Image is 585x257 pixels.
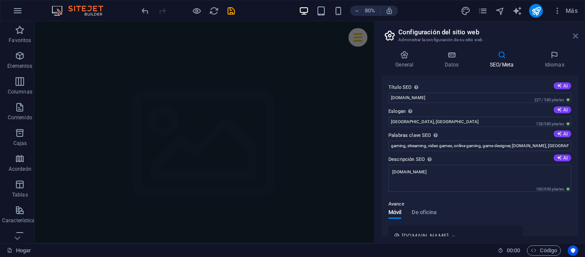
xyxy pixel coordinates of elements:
img: Logotipo del editor [49,6,114,16]
button: navegador [495,6,505,16]
button: generador de texto [512,6,522,16]
div: Avance [388,209,437,226]
font: Características [2,218,38,224]
font: Columnas [8,89,32,95]
button: recargar [209,6,219,16]
font: Administrar la configuración de su sitio web [398,37,483,42]
font: AI [563,155,568,160]
font: AI [563,83,568,88]
font: Tablas [12,192,28,198]
font: Más [566,7,578,14]
font: [DOMAIN_NAME] [402,233,449,239]
button: diseño [460,6,471,16]
font: 160/990 píxeles [536,187,564,191]
font: Idiomas [545,62,564,68]
button: Eslogan [554,106,571,113]
font: Contenido [8,115,32,121]
button: ahorrar [226,6,236,16]
i: Guardar (Ctrl+S) [226,6,236,16]
font: Hogar [16,247,31,254]
button: Título SEO [554,82,571,89]
font: 227 / 580 píxeles [534,98,564,102]
button: páginas [477,6,488,16]
button: Palabras clave SEO [554,130,571,137]
font: Favoritos [9,37,31,43]
font: De oficina [412,209,437,215]
font: Código [540,247,557,254]
i: Navigator [495,6,505,16]
font: Avance [388,201,404,207]
font: Cajas [13,140,27,146]
font: Elementos [7,63,32,69]
button: Centrados en el usuario [568,245,578,256]
font: General [395,62,413,68]
i: Al cambiar el tamaño, se ajusta automáticamente el nivel de zoom para adaptarse al dispositivo el... [385,7,393,15]
i: AI Writer [512,6,522,16]
button: deshacer [140,6,150,16]
i: Pages (Ctrl+Alt+S) [478,6,488,16]
font: Datos [445,62,459,68]
font: Eslogan [388,109,406,114]
font: AI [563,131,568,136]
font: AI [563,107,568,112]
button: 80% [350,6,381,16]
font: Móvil [388,209,401,215]
font: Palabras clave SEO [388,133,431,138]
button: Más [550,4,581,18]
button: Descripción SEO [554,154,571,161]
button: publicar [529,4,543,18]
font: 80% [365,7,375,14]
button: Código [527,245,561,256]
input: Eslogan... [388,117,571,127]
font: Título SEO [388,85,412,90]
font: 128/580 píxeles [536,122,564,126]
i: Publish [531,6,541,16]
font: Configuración del sitio web [398,28,479,36]
font: 00:00 [507,247,520,254]
font: Acordeón [9,166,31,172]
font: SEO/Meta [490,62,514,68]
font: Descripción SEO [388,157,425,162]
